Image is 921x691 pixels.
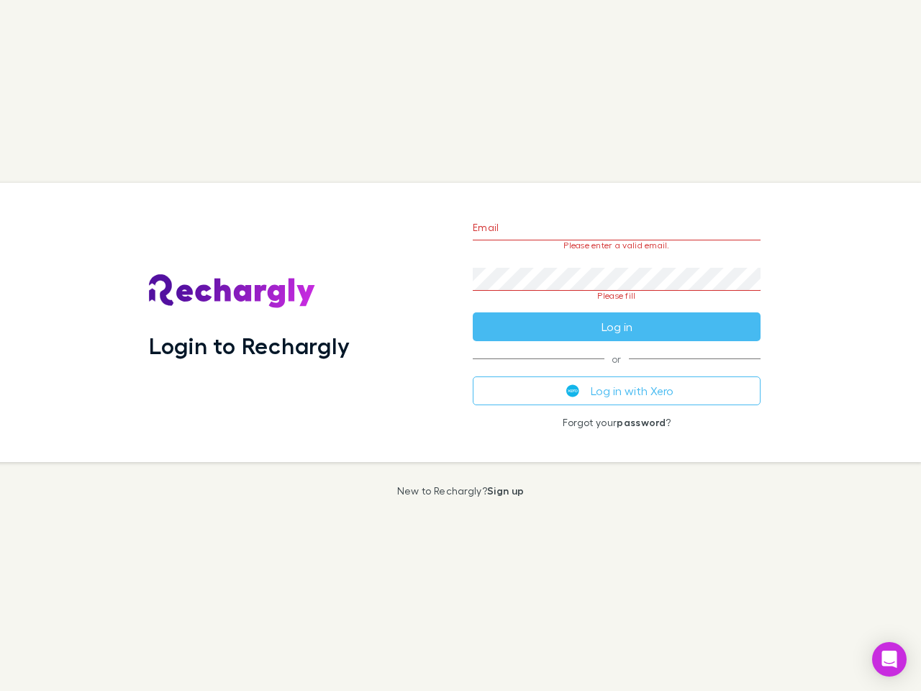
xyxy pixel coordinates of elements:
button: Log in [473,312,761,341]
button: Log in with Xero [473,376,761,405]
div: Open Intercom Messenger [872,642,907,677]
a: password [617,416,666,428]
img: Rechargly's Logo [149,274,316,309]
p: Please fill [473,291,761,301]
img: Xero's logo [566,384,579,397]
h1: Login to Rechargly [149,332,350,359]
span: or [473,358,761,359]
a: Sign up [487,484,524,497]
p: New to Rechargly? [397,485,525,497]
p: Please enter a valid email. [473,240,761,250]
p: Forgot your ? [473,417,761,428]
